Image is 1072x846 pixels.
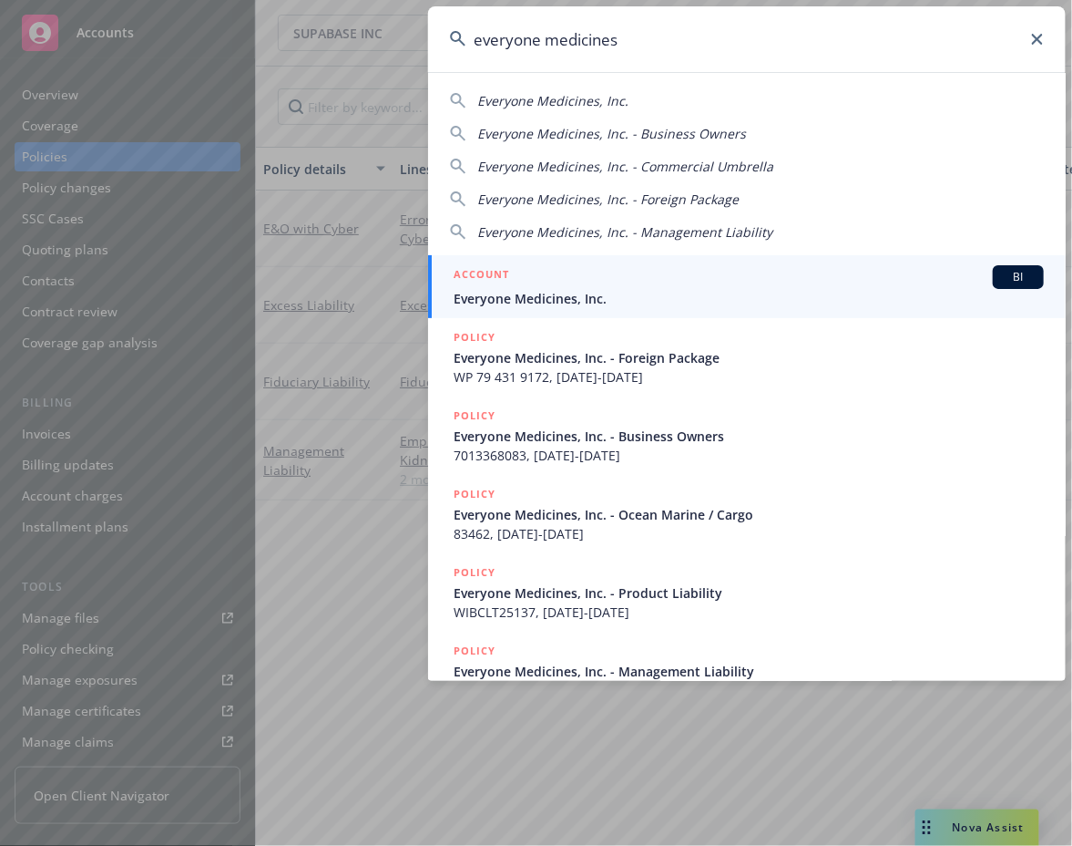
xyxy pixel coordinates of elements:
[454,407,495,425] h5: POLICY
[454,642,495,660] h5: POLICY
[477,223,772,241] span: Everyone Medicines, Inc. - Management Liability
[454,446,1044,465] span: 7013368083, [DATE]-[DATE]
[454,583,1044,603] span: Everyone Medicines, Inc. - Product Liability
[428,318,1066,397] a: POLICYEveryone Medicines, Inc. - Foreign PackageWP 79 431 9172, [DATE]-[DATE]
[454,328,495,346] h5: POLICY
[454,289,1044,308] span: Everyone Medicines, Inc.
[428,632,1066,710] a: POLICYEveryone Medicines, Inc. - Management Liability
[454,485,495,503] h5: POLICY
[454,427,1044,446] span: Everyone Medicines, Inc. - Business Owners
[454,524,1044,543] span: 83462, [DATE]-[DATE]
[454,348,1044,367] span: Everyone Medicines, Inc. - Foreign Package
[454,367,1044,387] span: WP 79 431 9172, [DATE]-[DATE]
[477,158,773,175] span: Everyone Medicines, Inc. - Commercial Umbrella
[428,255,1066,318] a: ACCOUNTBIEveryone Medicines, Inc.
[428,397,1066,475] a: POLICYEveryone Medicines, Inc. - Business Owners7013368083, [DATE]-[DATE]
[428,475,1066,553] a: POLICYEveryone Medicines, Inc. - Ocean Marine / Cargo83462, [DATE]-[DATE]
[1000,269,1036,285] span: BI
[454,505,1044,524] span: Everyone Medicines, Inc. - Ocean Marine / Cargo
[428,553,1066,632] a: POLICYEveryone Medicines, Inc. - Product LiabilityWIBCLT25137, [DATE]-[DATE]
[477,191,739,208] span: Everyone Medicines, Inc. - Foreign Package
[477,125,746,142] span: Everyone Medicines, Inc. - Business Owners
[477,92,628,109] span: Everyone Medicines, Inc.
[454,563,495,582] h5: POLICY
[428,6,1066,72] input: Search...
[454,265,509,287] h5: ACCOUNT
[454,662,1044,681] span: Everyone Medicines, Inc. - Management Liability
[454,603,1044,622] span: WIBCLT25137, [DATE]-[DATE]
